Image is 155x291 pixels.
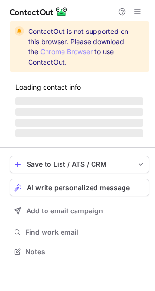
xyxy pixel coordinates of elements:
[15,119,143,127] span: ‌
[15,108,143,116] span: ‌
[40,48,93,56] a: Chrome Browser
[25,228,145,237] span: Find work email
[10,202,149,220] button: Add to email campaign
[25,247,145,256] span: Notes
[28,26,132,67] span: ContactOut is not supported on this browser. Please download the to use ContactOut.
[15,129,143,137] span: ‌
[27,184,130,192] span: AI write personalized message
[27,161,132,168] div: Save to List / ATS / CRM
[15,26,24,36] img: warning
[26,207,103,215] span: Add to email campaign
[10,6,68,17] img: ContactOut v5.3.10
[15,83,143,91] p: Loading contact info
[10,226,149,239] button: Find work email
[10,179,149,196] button: AI write personalized message
[10,245,149,259] button: Notes
[10,156,149,173] button: save-profile-one-click
[15,97,143,105] span: ‌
